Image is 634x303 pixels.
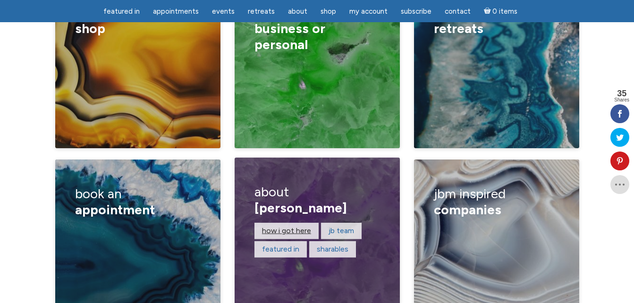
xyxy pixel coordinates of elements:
[434,20,483,36] span: retreats
[206,2,240,21] a: Events
[262,244,299,253] a: featured in
[254,20,325,52] span: business or personal
[434,202,501,218] span: Companies
[254,200,347,216] span: [PERSON_NAME]
[262,226,311,235] a: How I got here
[445,7,471,16] span: Contact
[147,2,204,21] a: Appointments
[349,7,388,16] span: My Account
[288,7,307,16] span: About
[329,226,354,235] a: JB team
[315,2,342,21] a: Shop
[212,7,235,16] span: Events
[614,98,629,102] span: Shares
[434,179,559,224] h3: jbm inspired
[321,7,336,16] span: Shop
[75,202,155,218] span: appointment
[614,89,629,98] span: 35
[282,2,313,21] a: About
[395,2,437,21] a: Subscribe
[242,2,280,21] a: Retreats
[75,20,105,36] span: shop
[153,7,199,16] span: Appointments
[439,2,476,21] a: Contact
[484,7,493,16] i: Cart
[248,7,275,16] span: Retreats
[492,8,517,15] span: 0 items
[254,177,380,222] h3: about
[401,7,431,16] span: Subscribe
[478,1,524,21] a: Cart0 items
[98,2,145,21] a: featured in
[75,179,200,224] h3: book an
[103,7,140,16] span: featured in
[344,2,393,21] a: My Account
[317,244,348,253] a: sharables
